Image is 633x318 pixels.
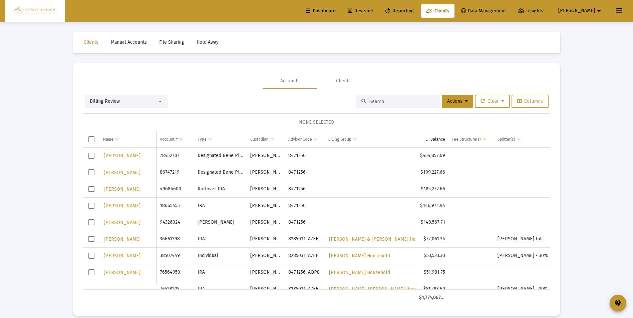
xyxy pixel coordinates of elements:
[10,4,60,18] img: Dashboard
[104,203,140,209] span: [PERSON_NAME]
[369,99,435,104] input: Search
[494,231,551,247] td: [PERSON_NAME] Inherited Accounts
[494,247,551,264] td: [PERSON_NAME] - 30%
[194,131,247,147] td: Column Type
[352,137,357,142] span: Show filter options for column 'Billing Group'
[285,131,325,147] td: Column Advisor Code
[421,4,454,18] a: Clients
[100,131,157,147] td: Column Name
[156,131,194,147] td: Column Account #
[348,8,373,14] span: Revenue
[385,8,414,14] span: Reporting
[247,131,285,147] td: Column Custodian
[156,231,194,247] td: 36661398
[104,253,140,259] span: [PERSON_NAME]
[208,137,213,142] span: Show filter options for column 'Type'
[614,299,622,307] mat-icon: contact_support
[250,137,269,142] div: Custodian
[328,268,391,277] a: [PERSON_NAME] Household
[88,203,94,209] div: Select row
[416,197,449,214] td: $146,971.94
[328,234,433,244] a: [PERSON_NAME] & [PERSON_NAME] Household
[247,247,285,264] td: [PERSON_NAME]
[558,8,595,14] span: [PERSON_NAME]
[247,264,285,281] td: [PERSON_NAME]
[380,4,419,18] a: Reporting
[513,4,549,18] a: Insights
[328,251,391,261] a: [PERSON_NAME] Household
[416,181,449,197] td: $185,272.66
[103,201,141,211] button: [PERSON_NAME]
[494,281,551,297] td: [PERSON_NAME] - 30%
[247,214,285,231] td: [PERSON_NAME]
[285,264,325,281] td: 8471256, AQP8
[156,247,194,264] td: 38507449
[329,253,390,259] span: [PERSON_NAME] Household
[285,231,325,247] td: 8285031, A7EE
[452,137,481,142] div: Fee Structure(s)
[475,95,510,108] button: Clear
[516,137,521,142] span: Show filter options for column 'Splitter(s)'
[416,131,449,147] td: Column Balance
[416,247,449,264] td: $53,533.30
[285,181,325,197] td: 8471256
[247,231,285,247] td: [PERSON_NAME]
[416,164,449,181] td: $199,227.66
[247,148,285,164] td: [PERSON_NAME]
[103,137,113,142] div: Name
[78,36,104,49] a: Clients
[179,137,184,142] span: Show filter options for column 'Account #'
[419,294,445,301] div: $1,774,067.60
[494,131,551,147] td: Column Splitter(s)
[447,98,468,104] span: Actions
[285,164,325,181] td: 8471256
[194,214,247,231] td: [PERSON_NAME]
[104,220,140,225] span: [PERSON_NAME]
[111,39,147,45] span: Manual Accounts
[154,36,190,49] a: File Sharing
[103,234,141,244] button: [PERSON_NAME]
[103,151,141,161] button: [PERSON_NAME]
[156,281,194,297] td: 76528205
[517,98,543,104] span: Columns
[456,4,511,18] a: Data Management
[88,186,94,192] div: Select row
[88,253,94,259] div: Select row
[90,98,120,104] span: Billing Review
[103,268,141,277] button: [PERSON_NAME]
[285,281,325,297] td: 8285031, A7EE
[88,219,94,225] div: Select row
[595,4,603,18] mat-icon: arrow_drop_down
[448,131,494,147] td: Column Fee Structure(s)
[336,78,351,84] div: Clients
[518,8,543,14] span: Insights
[461,8,506,14] span: Data Management
[88,136,94,142] div: Select all
[194,181,247,197] td: Rollover IRA
[416,231,449,247] td: $77,061.34
[88,236,94,242] div: Select row
[442,95,473,108] button: Actions
[105,36,152,49] a: Manual Accounts
[156,148,194,164] td: 78452707
[300,4,341,18] a: Dashboard
[416,214,449,231] td: $140,567.71
[328,137,351,142] div: Billing Group
[104,236,140,242] span: [PERSON_NAME]
[104,153,140,159] span: [PERSON_NAME]
[88,119,545,126] div: NONE SELECTED
[114,137,119,142] span: Show filter options for column 'Name'
[416,281,449,297] td: $51,783.60
[512,95,549,108] button: Columns
[325,131,415,147] td: Column Billing Group
[191,36,224,49] a: Held Away
[194,231,247,247] td: IRA
[104,170,140,175] span: [PERSON_NAME]
[194,264,247,281] td: IRA
[159,39,184,45] span: File Sharing
[156,181,194,197] td: 49684600
[285,247,325,264] td: 8285031, A7EE
[156,264,194,281] td: 76564950
[103,218,141,227] button: [PERSON_NAME]
[103,184,141,194] button: [PERSON_NAME]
